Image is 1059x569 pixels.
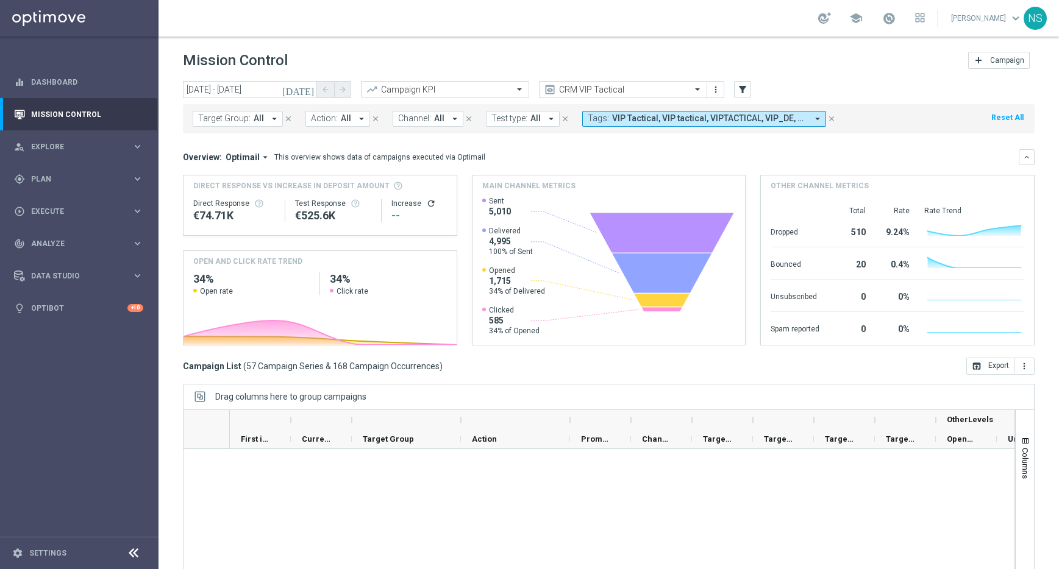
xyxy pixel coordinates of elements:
[1019,149,1035,165] button: keyboard_arrow_down
[489,196,511,206] span: Sent
[337,286,368,296] span: Click rate
[482,180,576,191] h4: Main channel metrics
[127,304,143,312] div: +10
[886,434,915,444] span: Targeted Average KPI
[13,174,144,184] button: gps_fixed Plan keyboard_arrow_right
[546,113,557,124] i: arrow_drop_down
[284,115,293,123] i: close
[183,81,317,98] input: Select date range
[295,208,371,223] div: €525,595
[880,253,910,273] div: 0.4%
[14,206,132,217] div: Execute
[31,208,132,215] span: Execute
[771,253,819,273] div: Bounced
[14,303,25,314] i: lightbulb
[13,142,144,152] button: person_search Explore keyboard_arrow_right
[132,238,143,249] i: keyboard_arrow_right
[254,113,264,124] span: All
[581,434,610,444] span: Promotions
[356,113,367,124] i: arrow_drop_down
[734,81,751,98] button: filter_alt
[489,206,511,217] span: 5,010
[771,286,819,305] div: Unsubscribed
[361,81,529,98] ng-select: Campaign KPI
[193,111,283,127] button: Target Group: All arrow_drop_down
[193,256,302,267] h4: OPEN AND CLICK RATE TREND
[1009,12,1022,25] span: keyboard_arrow_down
[612,113,807,124] span: VIP Tactical, VIP tactical, VIPTACTICAL, VIP_DE, Vip Tac, Vip Tactical, vip tactical
[193,208,275,223] div: €74,711
[486,111,560,127] button: Test type: All arrow_drop_down
[14,98,143,130] div: Mission Control
[472,434,497,444] span: Action
[771,180,869,191] h4: Other channel metrics
[132,270,143,281] i: keyboard_arrow_right
[924,206,1024,216] div: Rate Trend
[489,247,533,256] span: 100% of Sent
[14,77,25,88] i: equalizer
[539,81,707,98] ng-select: CRM VIP Tactical
[13,303,144,313] button: lightbulb Optibot +10
[226,152,260,163] span: Optimail
[31,175,132,183] span: Plan
[966,361,1035,370] multiple-options-button: Export to CSV
[489,236,533,247] span: 4,995
[14,206,25,217] i: play_circle_outline
[274,152,485,163] div: This overview shows data of campaigns executed via Optimail
[588,113,609,124] span: Tags:
[1014,358,1035,375] button: more_vert
[391,208,447,223] div: --
[13,271,144,281] button: Data Studio keyboard_arrow_right
[950,9,1024,27] a: [PERSON_NAME]keyboard_arrow_down
[13,110,144,119] button: Mission Control
[1024,7,1047,30] div: NS
[302,434,331,444] span: Current Status
[530,113,541,124] span: All
[812,113,823,124] i: arrow_drop_down
[491,113,527,124] span: Test type:
[880,221,910,241] div: 9.24%
[260,152,271,163] i: arrow_drop_down
[947,415,993,424] span: OtherLevels
[269,113,280,124] i: arrow_drop_down
[834,221,866,241] div: 510
[489,275,545,286] span: 1,715
[14,292,143,324] div: Optibot
[440,361,443,372] span: )
[132,141,143,152] i: keyboard_arrow_right
[215,392,366,401] div: Row Groups
[31,98,143,130] a: Mission Control
[544,83,556,96] i: preview
[560,112,571,125] button: close
[1021,448,1030,479] span: Columns
[880,318,910,338] div: 0%
[14,238,132,249] div: Analyze
[330,272,446,286] h2: 34%
[295,199,371,208] div: Test Response
[1022,153,1031,161] i: keyboard_arrow_down
[642,434,671,444] span: Channel
[826,112,837,125] button: close
[13,77,144,87] button: equalizer Dashboard
[14,270,132,281] div: Data Studio
[338,85,347,94] i: arrow_forward
[370,112,381,125] button: close
[13,207,144,216] div: play_circle_outline Execute keyboard_arrow_right
[834,253,866,273] div: 20
[198,113,251,124] span: Target Group:
[200,286,233,296] span: Open rate
[489,326,540,336] span: 34% of Opened
[14,66,143,98] div: Dashboard
[280,81,317,99] button: [DATE]
[13,239,144,249] div: track_changes Analyze keyboard_arrow_right
[283,112,294,125] button: close
[426,199,436,208] i: refresh
[489,315,540,326] span: 585
[393,111,463,127] button: Channel: All arrow_drop_down
[764,434,793,444] span: Targeted Response Rate
[31,66,143,98] a: Dashboard
[771,221,819,241] div: Dropped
